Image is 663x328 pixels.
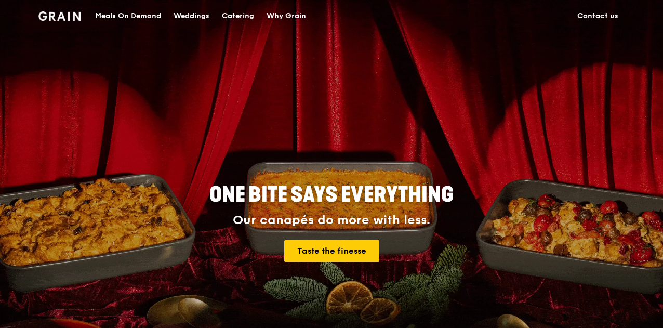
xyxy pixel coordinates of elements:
span: ONE BITE SAYS EVERYTHING [209,182,454,207]
img: Grain [38,11,81,21]
div: Our canapés do more with less. [144,213,519,228]
a: Weddings [167,1,216,32]
div: Weddings [174,1,209,32]
a: Contact us [571,1,625,32]
a: Taste the finesse [284,240,379,262]
div: Meals On Demand [95,1,161,32]
div: Why Grain [267,1,306,32]
a: Catering [216,1,260,32]
div: Catering [222,1,254,32]
a: Why Grain [260,1,312,32]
